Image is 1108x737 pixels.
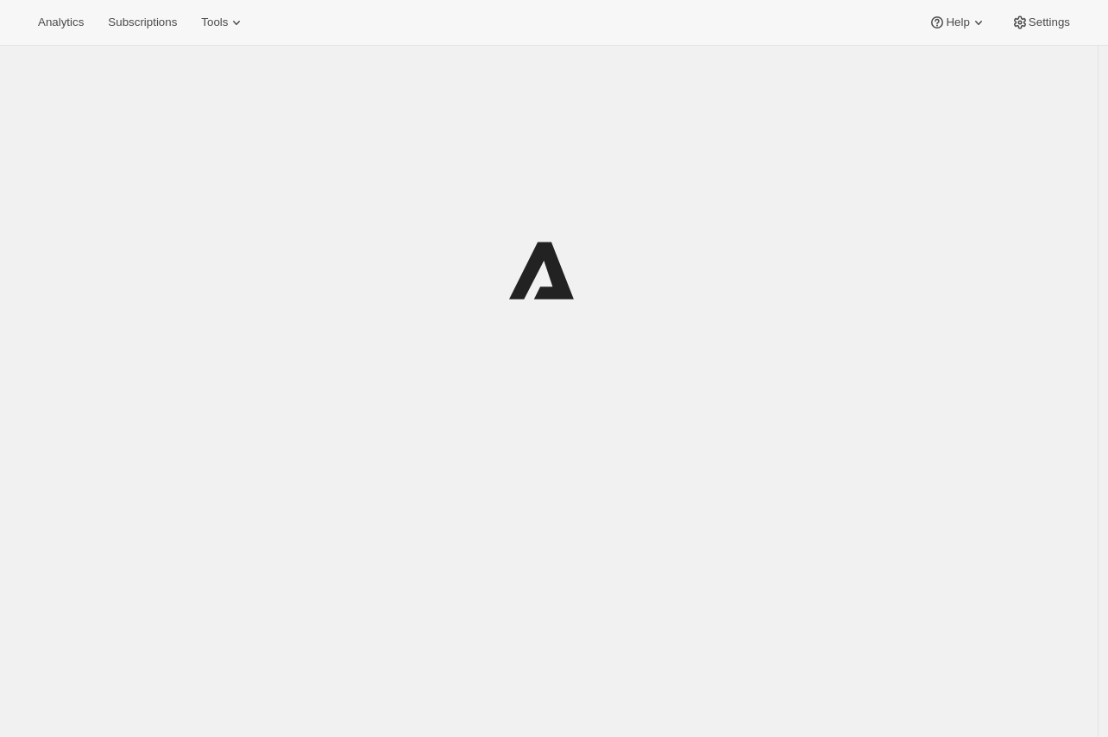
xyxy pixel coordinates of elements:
button: Tools [191,10,255,35]
span: Subscriptions [108,16,177,29]
button: Help [918,10,997,35]
button: Subscriptions [98,10,187,35]
button: Analytics [28,10,94,35]
button: Settings [1001,10,1080,35]
span: Settings [1029,16,1070,29]
span: Tools [201,16,228,29]
span: Analytics [38,16,84,29]
span: Help [946,16,969,29]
